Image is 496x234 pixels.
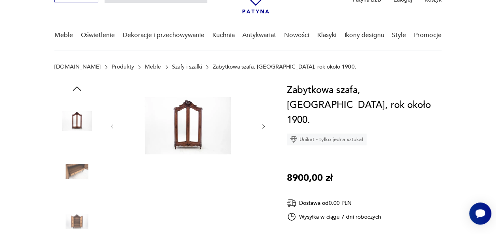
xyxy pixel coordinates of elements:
div: Wysyłka w ciągu 7 dni roboczych [287,212,382,221]
p: 8900,00 zł [287,171,333,186]
p: Zabytkowa szafa, [GEOGRAPHIC_DATA], rok około 1900. [213,64,356,70]
a: Meble [145,64,161,70]
a: Kuchnia [212,20,234,50]
a: Klasyki [317,20,337,50]
a: Antykwariat [242,20,276,50]
img: Zdjęcie produktu Zabytkowa szafa, Francja, rok około 1900. [124,83,253,169]
div: Unikat - tylko jedna sztuka! [287,134,367,145]
a: [DOMAIN_NAME] [54,64,101,70]
a: Oświetlenie [81,20,115,50]
a: Produkty [112,64,134,70]
a: Ikony designu [344,20,384,50]
a: Meble [54,20,73,50]
a: Style [392,20,406,50]
img: Zdjęcie produktu Zabytkowa szafa, Francja, rok około 1900. [54,149,99,194]
h1: Zabytkowa szafa, [GEOGRAPHIC_DATA], rok około 1900. [287,83,442,128]
img: Zdjęcie produktu Zabytkowa szafa, Francja, rok około 1900. [54,98,99,143]
a: Szafy i szafki [172,64,202,70]
img: Ikona dostawy [287,198,296,208]
a: Promocje [414,20,442,50]
a: Nowości [284,20,309,50]
div: Dostawa od 0,00 PLN [287,198,382,208]
a: Dekoracje i przechowywanie [123,20,204,50]
iframe: Smartsupp widget button [469,202,491,225]
img: Ikona diamentu [290,136,297,143]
